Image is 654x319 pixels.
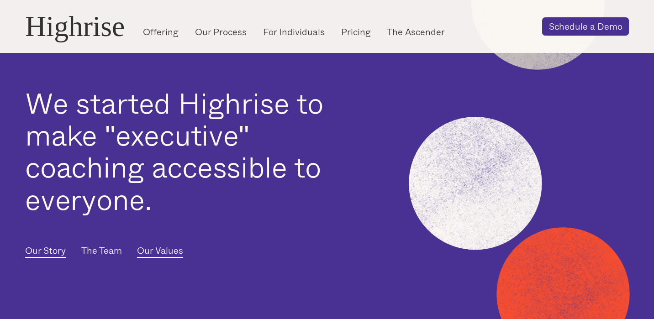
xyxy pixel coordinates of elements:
[387,26,445,38] a: The Ascender
[263,26,325,38] a: For Individuals
[341,26,371,38] a: Pricing
[143,26,179,38] a: Offering
[81,245,122,258] a: The Team
[137,245,183,258] a: Our Values
[195,26,247,38] a: Our Process
[25,87,357,215] h1: We started Highrise to make "executive" coaching accessible to everyone.
[25,245,66,258] a: Our Story
[25,10,125,42] a: Highrise
[542,17,629,36] a: Schedule a Demo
